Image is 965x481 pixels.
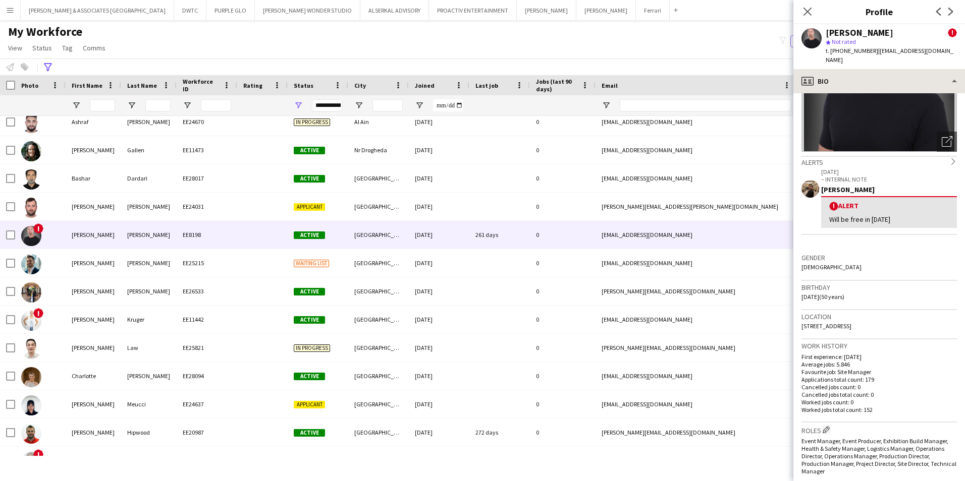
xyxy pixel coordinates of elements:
input: First Name Filter Input [90,99,115,111]
div: [DATE] [409,136,469,164]
button: ALSERKAL ADVISORY [360,1,429,20]
button: [PERSON_NAME] WONDER STUDIO [255,1,360,20]
span: View [8,43,22,52]
div: [PERSON_NAME] [121,447,177,474]
img: Charlie Law [21,339,41,359]
img: Brian Walker [21,226,41,246]
h3: Profile [793,5,965,18]
span: t. [PHONE_NUMBER] [826,47,878,54]
button: Open Filter Menu [72,101,81,110]
div: [PERSON_NAME] [66,418,121,446]
a: Tag [58,41,77,54]
div: [PERSON_NAME] [121,221,177,249]
button: [PERSON_NAME] [576,1,636,20]
div: [EMAIL_ADDRESS][DOMAIN_NAME] [596,164,797,192]
div: Hipwood [121,418,177,446]
span: ! [829,202,838,211]
span: ! [33,308,43,318]
span: In progress [294,118,330,126]
p: Favourite job: Site Manager [801,368,957,376]
div: 272 days [469,418,530,446]
div: 604 days [469,447,530,474]
div: [DATE] [409,249,469,277]
span: Event Manager, Event Producer, Exhibition Build Manager, Health & Safety Manager, Logistics Manag... [801,437,956,475]
span: Status [294,82,313,89]
span: Tag [62,43,73,52]
input: City Filter Input [372,99,403,111]
button: [PERSON_NAME] [517,1,576,20]
img: Christophe Troendle [21,452,41,472]
div: EE28017 [177,164,237,192]
div: [GEOGRAPHIC_DATA] [348,334,409,362]
div: [GEOGRAPHIC_DATA] [348,164,409,192]
span: [DATE] (50 years) [801,293,844,300]
div: [DATE] [409,108,469,136]
span: Active [294,147,325,154]
div: [DATE] [409,390,469,418]
div: [PERSON_NAME] [66,306,121,333]
img: Ashraf Elkhatib [21,113,41,133]
div: [EMAIL_ADDRESS][DOMAIN_NAME] [596,390,797,418]
div: [PERSON_NAME][DOMAIN_NAME][EMAIL_ADDRESS][DOMAIN_NAME] [596,447,797,474]
span: | [EMAIL_ADDRESS][DOMAIN_NAME] [826,47,953,64]
p: First experience: [DATE] [801,353,957,360]
span: Workforce ID [183,78,219,93]
div: [GEOGRAPHIC_DATA] [348,249,409,277]
div: EE24031 [177,193,237,220]
div: [EMAIL_ADDRESS][DOMAIN_NAME] [596,249,797,277]
span: Active [294,429,325,437]
div: [GEOGRAPHIC_DATA] [348,390,409,418]
div: 0 [530,221,596,249]
div: [PERSON_NAME] [66,249,121,277]
div: EE26533 [177,277,237,305]
button: Open Filter Menu [127,101,136,110]
div: EE8198 [177,221,237,249]
div: Nr Drogheda [348,136,409,164]
button: [PERSON_NAME] & ASSOCIATES [GEOGRAPHIC_DATA] [21,1,174,20]
div: Bashar [66,164,121,192]
span: Comms [83,43,105,52]
div: [PERSON_NAME][EMAIL_ADDRESS][DOMAIN_NAME] [596,277,797,305]
span: Not rated [832,38,856,45]
div: 0 [530,277,596,305]
div: [PERSON_NAME] [121,193,177,220]
div: [DATE] [409,221,469,249]
input: Email Filter Input [620,99,791,111]
app-action-btn: Advanced filters [42,61,54,73]
span: Last job [475,82,498,89]
img: Charlene Kruger [21,311,41,331]
img: Cecilia Pitre [21,282,41,303]
div: [EMAIL_ADDRESS][DOMAIN_NAME] [596,108,797,136]
div: EE11442 [177,306,237,333]
span: Active [294,288,325,295]
div: [PERSON_NAME][EMAIL_ADDRESS][DOMAIN_NAME] [596,418,797,446]
h3: Gender [801,253,957,262]
div: Dardari [121,164,177,192]
div: EE25215 [177,249,237,277]
div: Charlotte [66,362,121,390]
div: Kruger [121,306,177,333]
button: Open Filter Menu [183,101,192,110]
span: Applicant [294,203,325,211]
a: Status [28,41,56,54]
input: Joined Filter Input [433,99,463,111]
span: Active [294,316,325,324]
div: [PERSON_NAME] [66,447,121,474]
input: Last Name Filter Input [145,99,171,111]
button: Ferrari [636,1,670,20]
img: Audrey Gallen [21,141,41,161]
span: Status [32,43,52,52]
div: [GEOGRAPHIC_DATA] [348,193,409,220]
div: Bio [793,69,965,93]
span: Last Name [127,82,157,89]
h3: Birthday [801,283,957,292]
span: [STREET_ADDRESS] [801,322,851,330]
div: [GEOGRAPHIC_DATA] [348,277,409,305]
div: [GEOGRAPHIC_DATA] [348,418,409,446]
div: Law [121,334,177,362]
span: Email [602,82,618,89]
h3: Work history [801,341,957,350]
div: 0 [530,193,596,220]
div: Alert [829,201,949,211]
div: EE28094 [177,362,237,390]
